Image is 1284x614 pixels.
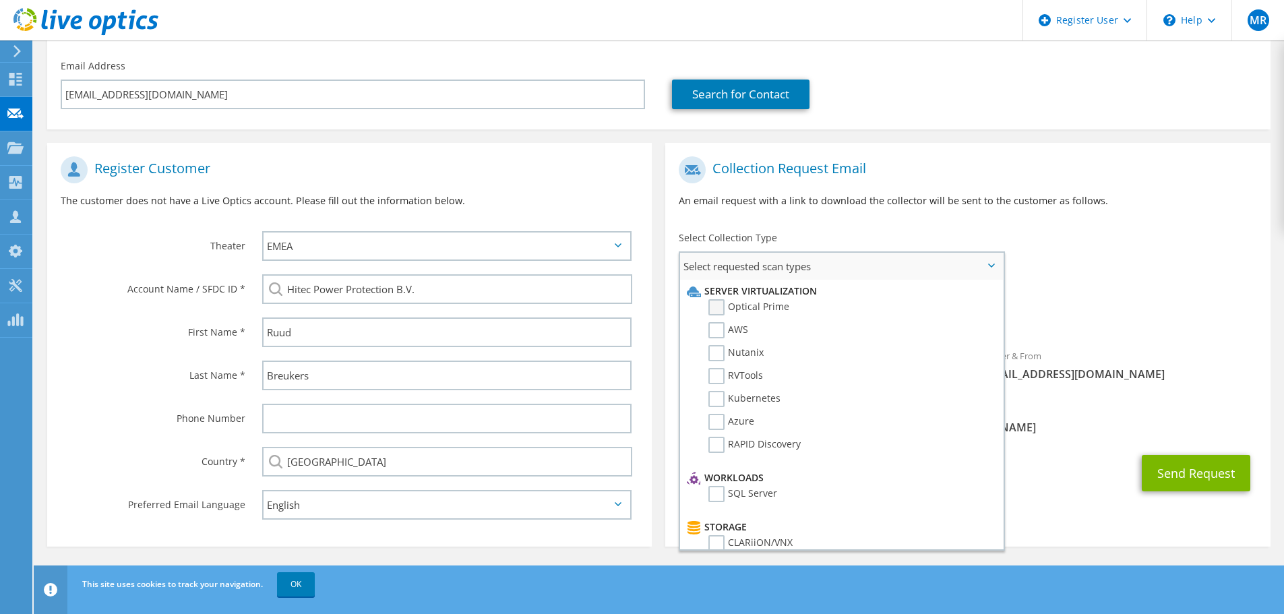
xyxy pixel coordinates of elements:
label: Theater [61,231,245,253]
label: Phone Number [61,404,245,425]
li: Server Virtualization [683,283,996,299]
a: Search for Contact [672,80,809,109]
h1: Register Customer [61,156,632,183]
span: Select requested scan types [680,253,1003,280]
label: AWS [708,322,748,338]
svg: \n [1163,14,1175,26]
label: Last Name * [61,361,245,382]
span: [EMAIL_ADDRESS][DOMAIN_NAME] [981,367,1257,381]
p: An email request with a link to download the collector will be sent to the customer as follows. [679,193,1256,208]
label: First Name * [61,317,245,339]
label: Kubernetes [708,391,781,407]
label: Country * [61,447,245,468]
label: Email Address [61,59,125,73]
label: SQL Server [708,486,777,502]
label: Azure [708,414,754,430]
a: OK [277,572,315,596]
button: Send Request [1142,455,1250,491]
label: CLARiiON/VNX [708,535,793,551]
label: Preferred Email Language [61,490,245,512]
label: RAPID Discovery [708,437,801,453]
div: Sender & From [968,342,1271,388]
span: MR [1248,9,1269,31]
h1: Collection Request Email [679,156,1250,183]
span: This site uses cookies to track your navigation. [82,578,263,590]
label: Optical Prime [708,299,789,315]
p: The customer does not have a Live Optics account. Please fill out the information below. [61,193,638,208]
label: RVTools [708,368,763,384]
label: Nutanix [708,345,764,361]
label: Account Name / SFDC ID * [61,274,245,296]
div: To [665,342,968,388]
div: Requested Collections [665,285,1270,335]
label: Select Collection Type [679,231,777,245]
li: Workloads [683,470,996,486]
li: Storage [683,519,996,535]
div: CC & Reply To [665,395,1270,441]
